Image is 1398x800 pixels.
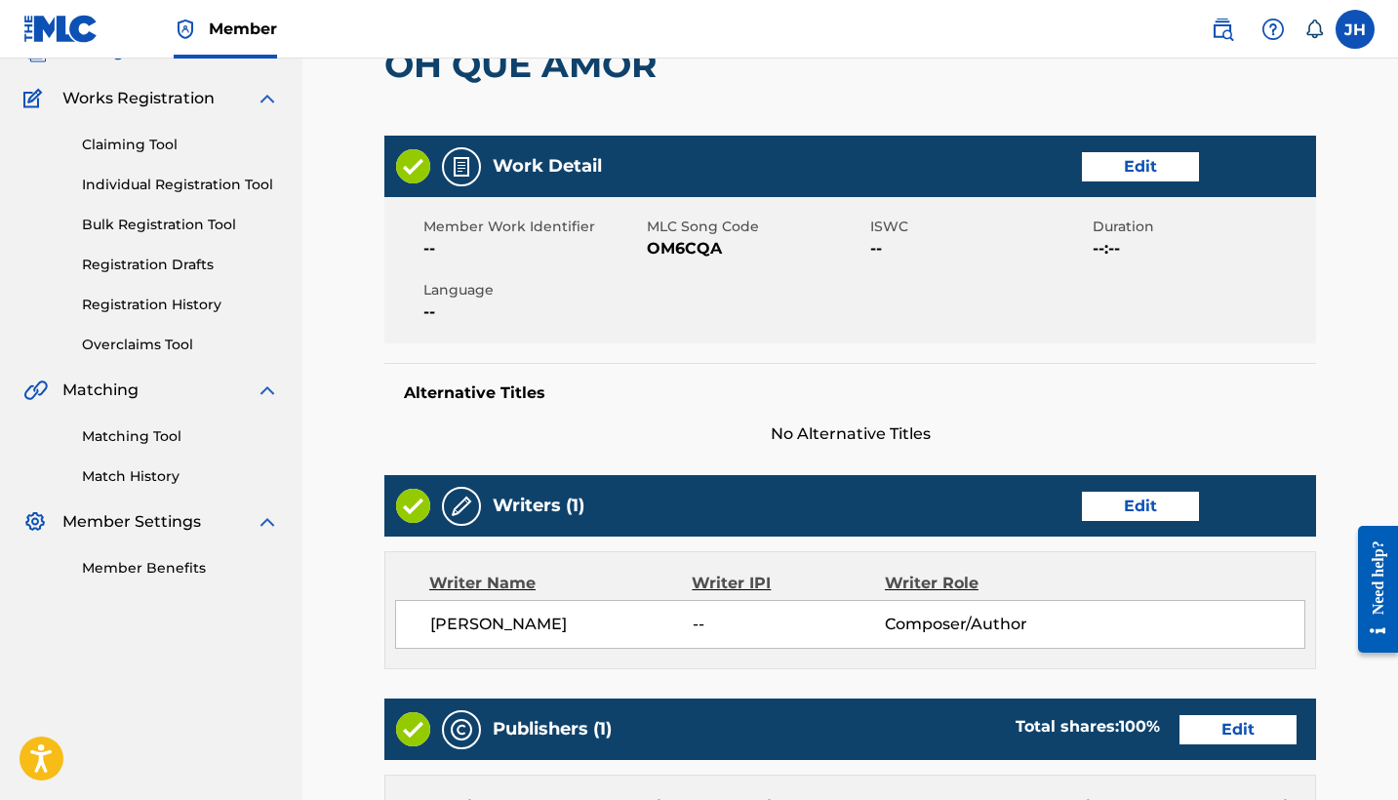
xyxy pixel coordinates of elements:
[493,718,612,740] h5: Publishers (1)
[23,510,47,534] img: Member Settings
[885,613,1059,636] span: Composer/Author
[1093,217,1311,237] span: Duration
[870,237,1089,260] span: --
[1300,706,1398,800] iframe: Chat Widget
[23,379,48,402] img: Matching
[82,558,279,579] a: Member Benefits
[870,217,1089,237] span: ISWC
[82,215,279,235] a: Bulk Registration Tool
[430,613,693,636] span: [PERSON_NAME]
[256,87,279,110] img: expand
[82,175,279,195] a: Individual Registration Tool
[1203,10,1242,49] a: Public Search
[1179,715,1297,744] a: Edit
[429,572,692,595] div: Writer Name
[1336,10,1375,49] div: User Menu
[256,510,279,534] img: expand
[450,718,473,741] img: Publishers
[647,237,865,260] span: OM6CQA
[423,300,642,324] span: --
[82,335,279,355] a: Overclaims Tool
[209,18,277,40] span: Member
[1016,715,1160,739] div: Total shares:
[62,87,215,110] span: Works Registration
[82,295,279,315] a: Registration History
[82,466,279,487] a: Match History
[647,217,865,237] span: MLC Song Code
[82,426,279,447] a: Matching Tool
[1082,152,1199,181] a: Edit
[693,613,885,636] span: --
[396,712,430,746] img: Valid
[384,43,666,87] h2: OH QUE AMOR
[423,217,642,237] span: Member Work Identifier
[1254,10,1293,49] div: Help
[1211,18,1234,41] img: search
[256,379,279,402] img: expand
[1093,237,1311,260] span: --:--
[1082,492,1199,521] a: Edit
[423,237,642,260] span: --
[62,510,201,534] span: Member Settings
[174,18,197,41] img: Top Rightsholder
[450,495,473,518] img: Writers
[1119,717,1160,736] span: 100 %
[62,379,139,402] span: Matching
[423,280,642,300] span: Language
[82,135,279,155] a: Claiming Tool
[396,149,430,183] img: Valid
[1261,18,1285,41] img: help
[384,422,1316,446] span: No Alternative Titles
[450,155,473,179] img: Work Detail
[493,495,584,517] h5: Writers (1)
[493,155,602,178] h5: Work Detail
[23,15,99,43] img: MLC Logo
[1343,506,1398,673] iframe: Resource Center
[692,572,885,595] div: Writer IPI
[404,383,1297,403] h5: Alternative Titles
[885,572,1060,595] div: Writer Role
[82,255,279,275] a: Registration Drafts
[1304,20,1324,39] div: Notifications
[396,489,430,523] img: Valid
[23,40,124,63] a: CatalogCatalog
[23,87,49,110] img: Works Registration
